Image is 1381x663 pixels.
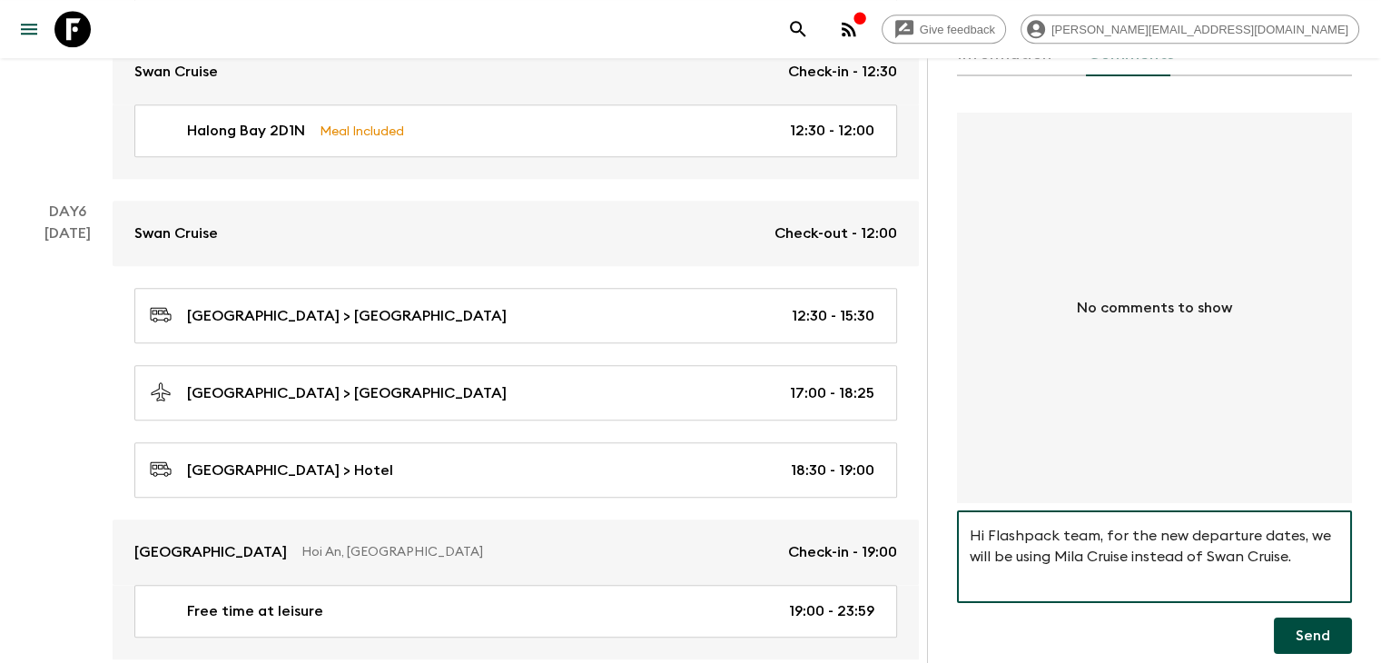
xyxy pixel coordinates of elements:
p: Day 6 [22,201,113,223]
p: Check-out - 12:00 [774,223,897,244]
p: 19:00 - 23:59 [789,600,874,622]
p: 12:30 - 12:00 [790,120,874,142]
p: Swan Cruise [134,61,218,83]
p: [GEOGRAPHIC_DATA] [134,541,287,563]
p: 12:30 - 15:30 [792,305,874,327]
textarea: Hi Flashpack team, for the new departure dates, we will be using Mila Cruise instead of Swan Cruise. [970,526,1339,589]
p: 18:30 - 19:00 [791,460,874,481]
p: Check-in - 12:30 [788,61,897,83]
p: 17:00 - 18:25 [790,382,874,404]
p: [GEOGRAPHIC_DATA] > Hotel [187,460,393,481]
p: Hoi An, [GEOGRAPHIC_DATA] [301,543,774,561]
a: Free time at leisure19:00 - 23:59 [134,585,897,638]
button: menu [11,11,47,47]
div: [PERSON_NAME][EMAIL_ADDRESS][DOMAIN_NAME] [1021,15,1359,44]
p: [GEOGRAPHIC_DATA] > [GEOGRAPHIC_DATA] [187,305,507,327]
button: Send [1274,618,1352,654]
a: Swan CruiseCheck-in - 12:30 [113,39,919,104]
a: Halong Bay 2D1NMeal Included12:30 - 12:00 [134,104,897,157]
p: Check-in - 19:00 [788,541,897,563]
p: Meal Included [320,121,404,141]
a: [GEOGRAPHIC_DATA] > Hotel18:30 - 19:00 [134,442,897,498]
a: [GEOGRAPHIC_DATA]Hoi An, [GEOGRAPHIC_DATA]Check-in - 19:00 [113,520,919,585]
a: Swan CruiseCheck-out - 12:00 [113,201,919,266]
span: Give feedback [910,23,1005,36]
a: [GEOGRAPHIC_DATA] > [GEOGRAPHIC_DATA]17:00 - 18:25 [134,365,897,421]
p: Halong Bay 2D1N [187,120,305,142]
div: [DATE] [44,223,91,659]
p: Free time at leisure [187,600,323,622]
p: No comments to show [1077,297,1232,319]
span: [PERSON_NAME][EMAIL_ADDRESS][DOMAIN_NAME] [1041,23,1358,36]
p: [GEOGRAPHIC_DATA] > [GEOGRAPHIC_DATA] [187,382,507,404]
a: [GEOGRAPHIC_DATA] > [GEOGRAPHIC_DATA]12:30 - 15:30 [134,288,897,343]
p: Swan Cruise [134,223,218,244]
button: search adventures [780,11,816,47]
a: Give feedback [882,15,1006,44]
